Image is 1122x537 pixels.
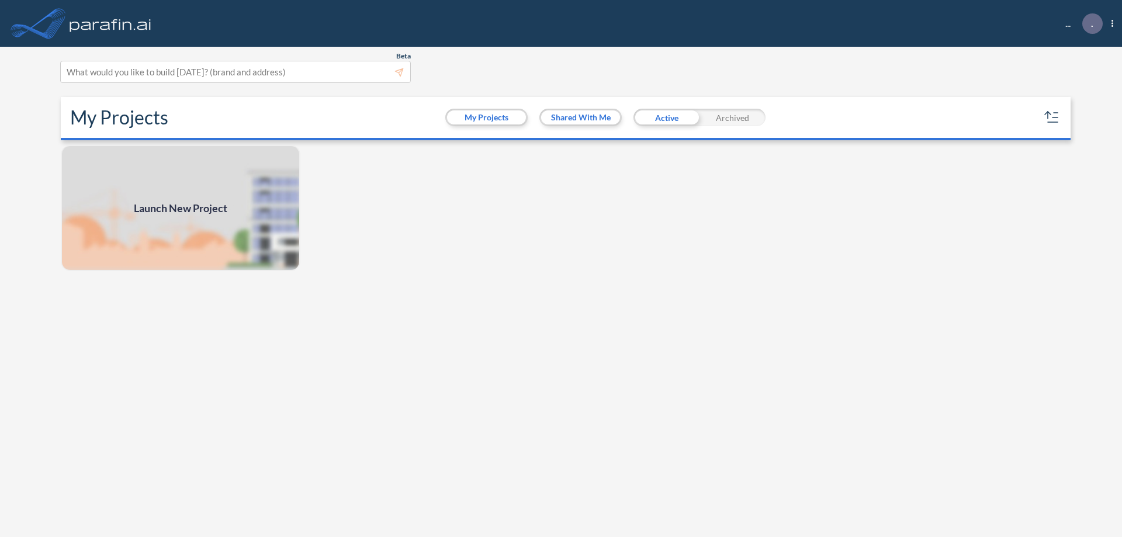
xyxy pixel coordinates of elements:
[633,109,699,126] div: Active
[1043,108,1061,127] button: sort
[1091,18,1093,29] p: .
[447,110,526,124] button: My Projects
[61,145,300,271] img: add
[1048,13,1113,34] div: ...
[134,200,227,216] span: Launch New Project
[70,106,168,129] h2: My Projects
[541,110,620,124] button: Shared With Me
[396,51,411,61] span: Beta
[61,145,300,271] a: Launch New Project
[67,12,154,35] img: logo
[699,109,766,126] div: Archived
